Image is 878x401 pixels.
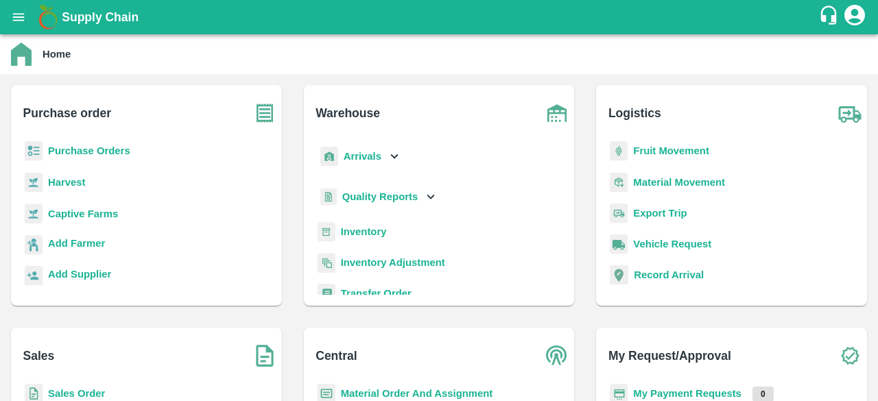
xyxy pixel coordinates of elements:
[633,177,725,188] a: Material Movement
[62,10,139,24] b: Supply Chain
[610,172,628,193] img: material
[25,266,43,286] img: supplier
[316,104,380,123] b: Warehouse
[608,104,661,123] b: Logistics
[248,96,282,130] img: purchase
[610,141,628,161] img: fruit
[608,346,731,365] b: My Request/Approval
[25,235,43,255] img: farmer
[48,388,105,399] a: Sales Order
[316,346,357,365] b: Central
[610,204,628,223] img: delivery
[634,269,704,280] a: Record Arrival
[633,388,741,399] a: My Payment Requests
[25,141,43,161] img: reciept
[43,49,71,60] b: Home
[48,238,105,249] b: Add Farmer
[341,288,412,299] a: Transfer Order
[23,346,55,365] b: Sales
[341,257,445,268] a: Inventory Adjustment
[341,226,387,237] a: Inventory
[540,96,574,130] img: warehouse
[34,3,62,31] img: logo
[318,284,335,304] img: whTransfer
[610,234,628,254] img: vehicle
[11,42,32,66] img: home
[842,3,867,32] div: account of current user
[833,339,867,373] img: check
[248,339,282,373] img: soSales
[320,189,337,206] img: qualityReport
[48,177,85,188] a: Harvest
[633,145,709,156] a: Fruit Movement
[318,141,403,172] div: Arrivals
[48,269,111,280] b: Add Supplier
[633,239,711,250] a: Vehicle Request
[25,172,43,193] img: harvest
[318,253,335,273] img: inventory
[610,265,628,284] img: recordArrival
[341,388,493,399] a: Material Order And Assignment
[25,204,43,224] img: harvest
[342,191,418,202] b: Quality Reports
[48,267,111,285] a: Add Supplier
[540,339,574,373] img: central
[3,1,34,33] button: open drawer
[48,236,105,254] a: Add Farmer
[320,147,338,167] img: whArrival
[344,151,381,162] b: Arrivals
[23,104,111,123] b: Purchase order
[318,222,335,242] img: whInventory
[633,208,687,219] a: Export Trip
[62,8,818,27] a: Supply Chain
[818,5,842,29] div: customer-support
[48,145,130,156] a: Purchase Orders
[833,96,867,130] img: truck
[48,208,118,219] a: Captive Farms
[318,183,439,211] div: Quality Reports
